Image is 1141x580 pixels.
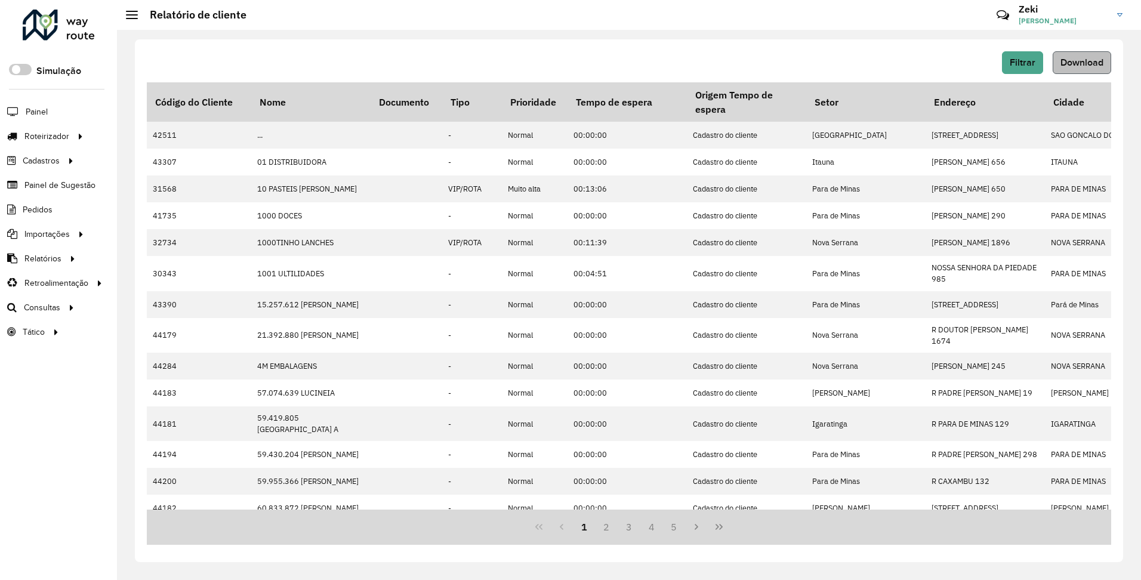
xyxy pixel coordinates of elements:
td: Normal [502,229,568,256]
label: Simulação [36,64,81,78]
th: Tempo de espera [568,82,687,122]
td: Para de Minas [806,202,926,229]
td: 1001 ULTILIDADES [251,256,371,291]
td: Para de Minas [806,256,926,291]
span: Painel [26,106,48,118]
td: 00:00:00 [568,291,687,318]
td: Itauna [806,149,926,175]
td: [PERSON_NAME] 245 [926,353,1045,380]
button: Next Page [685,516,708,538]
button: 4 [640,516,663,538]
span: Roteirizador [24,130,69,143]
td: Para de Minas [806,291,926,318]
td: 41735 [147,202,251,229]
th: Código do Cliente [147,82,251,122]
td: Normal [502,406,568,441]
td: - [442,441,502,468]
a: Contato Rápido [990,2,1016,28]
td: 44183 [147,380,251,406]
span: Download [1060,57,1103,67]
th: Nome [251,82,371,122]
td: - [442,149,502,175]
td: R DOUTOR [PERSON_NAME] 1674 [926,318,1045,353]
th: Prioridade [502,82,568,122]
h3: Zeki [1019,4,1108,15]
td: Cadastro do cliente [687,441,806,468]
th: Endereço [926,82,1045,122]
span: Cadastros [23,155,60,167]
td: [PERSON_NAME] 1896 [926,229,1045,256]
td: 10 PASTEIS [PERSON_NAME] [251,175,371,202]
td: Cadastro do cliente [687,291,806,318]
span: Importações [24,228,70,240]
td: [PERSON_NAME] 290 [926,202,1045,229]
td: VIP/ROTA [442,175,502,202]
td: Normal [502,202,568,229]
td: 00:00:00 [568,202,687,229]
button: Filtrar [1002,51,1043,74]
td: Normal [502,495,568,522]
span: Consultas [24,301,60,314]
td: 43307 [147,149,251,175]
td: 44182 [147,495,251,522]
td: Cadastro do cliente [687,229,806,256]
td: 00:00:00 [568,441,687,468]
td: Nova Serrana [806,318,926,353]
th: Tipo [442,82,502,122]
td: R PADRE [PERSON_NAME] 19 [926,380,1045,406]
span: Painel de Sugestão [24,179,95,192]
td: Cadastro do cliente [687,318,806,353]
td: Normal [502,291,568,318]
td: Nova Serrana [806,229,926,256]
td: Cadastro do cliente [687,380,806,406]
td: 59.430.204 [PERSON_NAME] [251,441,371,468]
td: [PERSON_NAME] 656 [926,149,1045,175]
td: - [442,353,502,380]
td: 00:13:06 [568,175,687,202]
span: Tático [23,326,45,338]
td: - [442,202,502,229]
td: Cadastro do cliente [687,122,806,149]
td: Normal [502,149,568,175]
span: Pedidos [23,203,53,216]
td: 15.257.612 [PERSON_NAME] [251,291,371,318]
td: 59.955.366 [PERSON_NAME] [251,468,371,495]
td: 44179 [147,318,251,353]
td: Normal [502,380,568,406]
button: Last Page [708,516,730,538]
span: Retroalimentação [24,277,88,289]
td: Cadastro do cliente [687,495,806,522]
td: Normal [502,353,568,380]
td: 44194 [147,441,251,468]
td: R PARA DE MINAS 129 [926,406,1045,441]
td: 59.419.805 [GEOGRAPHIC_DATA] A [251,406,371,441]
td: 44200 [147,468,251,495]
td: [STREET_ADDRESS] [926,122,1045,149]
td: 00:04:51 [568,256,687,291]
button: 5 [663,516,686,538]
td: R CAXAMBU 132 [926,468,1045,495]
td: [PERSON_NAME] [806,495,926,522]
td: 1000TINHO LANCHES [251,229,371,256]
td: 01 DISTRIBUIDORA [251,149,371,175]
td: R PADRE [PERSON_NAME] 298 [926,441,1045,468]
td: 00:00:00 [568,468,687,495]
td: - [442,380,502,406]
td: Para de Minas [806,441,926,468]
td: 32734 [147,229,251,256]
td: 00:00:00 [568,318,687,353]
td: Para de Minas [806,468,926,495]
td: 00:00:00 [568,495,687,522]
td: 44181 [147,406,251,441]
td: 00:00:00 [568,149,687,175]
td: 60.833.872 [PERSON_NAME] [251,495,371,522]
td: - [442,495,502,522]
td: 42511 [147,122,251,149]
td: Cadastro do cliente [687,149,806,175]
td: Normal [502,468,568,495]
td: Cadastro do cliente [687,468,806,495]
td: VIP/ROTA [442,229,502,256]
td: [STREET_ADDRESS] [926,495,1045,522]
th: Origem Tempo de espera [687,82,806,122]
td: 00:00:00 [568,380,687,406]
